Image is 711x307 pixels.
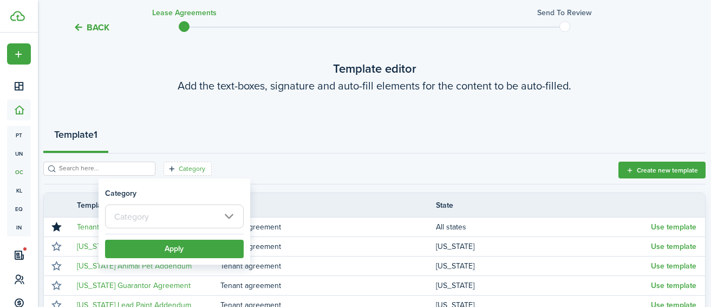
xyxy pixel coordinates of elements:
filter-tag-label: Category [179,164,205,174]
td: [US_STATE] [436,239,651,254]
a: in [7,218,31,236]
td: Tenant agreement [220,239,436,254]
td: Tenant agreement [220,220,436,234]
a: kl [7,181,31,200]
a: Tenant Lease Agreement - AVPM LLC [77,221,201,233]
a: oc [7,163,31,181]
a: pt [7,126,31,144]
a: [US_STATE] Animal Pet Addendum [77,260,192,272]
wizard-step-header-description: Add the text-boxes, signature and auto-fill elements for the content to be auto-filled. [43,78,706,94]
button: Apply [105,240,244,258]
wizard-step-header-title: Template editor [43,60,706,78]
a: [US_STATE] Amenity Addendum [77,241,184,252]
strong: Template [54,127,94,142]
input: Search here... [56,163,152,174]
a: eq [7,200,31,218]
td: [US_STATE] [436,278,651,293]
h3: Lease Agreements [152,7,217,18]
button: Mark as favourite [49,278,64,293]
button: Use template [651,282,696,290]
img: TenantCloud [10,11,25,21]
button: Use template [651,242,696,251]
h3: Send to review [537,7,592,18]
button: Unmark favourite [49,220,64,235]
td: [US_STATE] [436,259,651,273]
button: Mark as favourite [49,259,64,274]
button: Use template [651,262,696,271]
button: Create new template [618,162,706,178]
td: All states [436,220,651,234]
filter-tag: Open filter [164,162,212,176]
td: Tenant agreement [220,259,436,273]
td: Tenant agreement [220,278,436,293]
h3: Category [105,188,136,199]
a: [US_STATE] Guarantor Agreement [77,280,191,291]
button: Use template [651,223,696,232]
th: Type [220,200,436,211]
th: Template [69,200,220,211]
th: State [436,200,651,211]
button: Back [73,22,109,33]
button: Open menu [7,43,31,65]
button: Mark as favourite [49,239,64,254]
a: un [7,144,31,163]
strong: 1 [94,127,97,142]
input: Category [105,204,244,228]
